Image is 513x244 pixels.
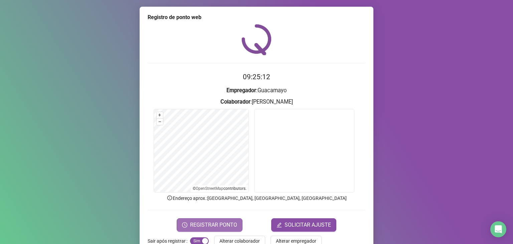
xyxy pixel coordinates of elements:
span: edit [277,222,282,228]
span: clock-circle [182,222,187,228]
time: 09:25:12 [243,73,270,81]
span: info-circle [167,195,173,201]
button: editSOLICITAR AJUSTE [271,218,336,232]
div: Registro de ponto web [148,13,365,21]
h3: : Guacamayo [148,86,365,95]
img: QRPoint [241,24,272,55]
strong: Empregador [226,87,256,94]
button: REGISTRAR PONTO [177,218,242,232]
p: Endereço aprox. : [GEOGRAPHIC_DATA], [GEOGRAPHIC_DATA], [GEOGRAPHIC_DATA] [148,195,365,202]
h3: : [PERSON_NAME] [148,98,365,106]
strong: Colaborador [220,99,250,105]
button: – [157,119,163,125]
span: REGISTRAR PONTO [190,221,237,229]
button: + [157,112,163,118]
span: SOLICITAR AJUSTE [285,221,331,229]
li: © contributors. [193,186,246,191]
a: OpenStreetMap [196,186,223,191]
div: Open Intercom Messenger [490,221,506,237]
